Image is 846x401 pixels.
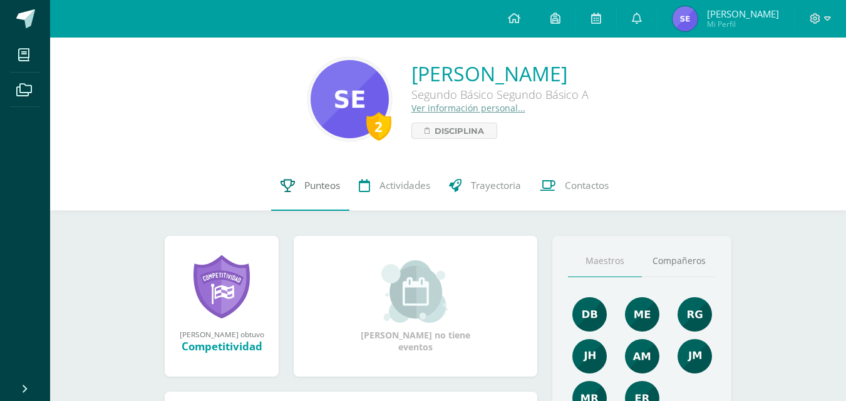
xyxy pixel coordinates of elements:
div: [PERSON_NAME] obtuvo [177,329,266,339]
span: Mi Perfil [707,19,779,29]
img: 65453557fab290cae8854fbf14c7a1d7.png [625,297,659,332]
img: b7c5ef9c2366ee6e8e33a2b1ce8f818e.png [625,339,659,373]
img: 3dbe72ed89aa2680497b9915784f2ba9.png [572,339,607,373]
a: Punteos [271,161,349,211]
div: Segundo Básico Segundo Básico A [411,87,589,102]
img: 92e8b7530cfa383477e969a429d96048.png [572,297,607,332]
img: d63573055912b670afbd603c8ed2a4ef.png [678,339,712,373]
span: Actividades [379,179,430,192]
img: c8ce501b50aba4663d5e9c1ec6345694.png [678,297,712,332]
span: Punteos [304,179,340,192]
a: Maestros [568,245,642,277]
img: c291da341e5edde07e4df9df66c3ab4c.png [673,6,698,31]
span: [PERSON_NAME] [707,8,779,20]
a: Contactos [530,161,618,211]
img: event_small.png [381,260,450,323]
div: Competitividad [177,339,266,353]
span: Disciplina [435,123,484,138]
a: Disciplina [411,123,497,139]
img: 227a74a136e24ae6aed2bc334f359d5c.png [311,60,389,138]
div: [PERSON_NAME] no tiene eventos [353,260,478,353]
div: 2 [366,112,391,141]
a: Compañeros [642,245,716,277]
span: Contactos [565,179,609,192]
a: [PERSON_NAME] [411,60,589,87]
span: Trayectoria [471,179,521,192]
a: Actividades [349,161,440,211]
a: Trayectoria [440,161,530,211]
a: Ver información personal... [411,102,525,114]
